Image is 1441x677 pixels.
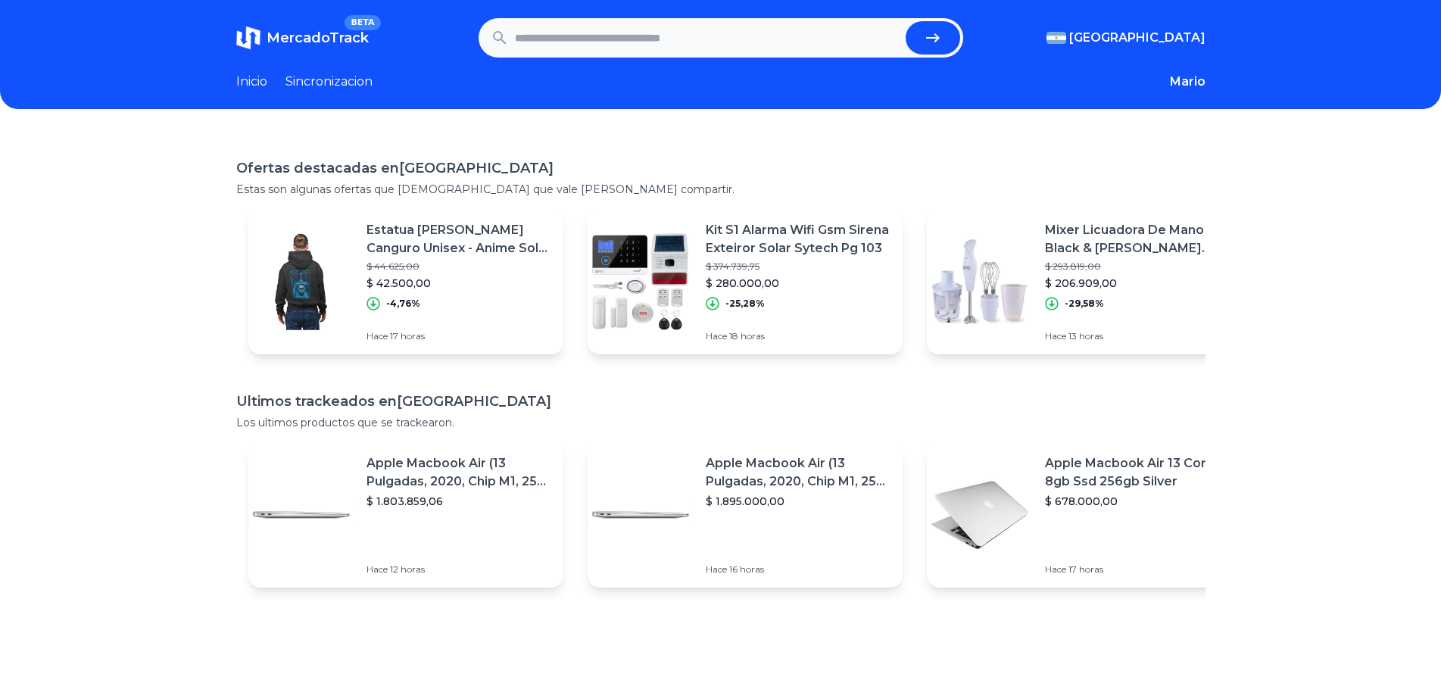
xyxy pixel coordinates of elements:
p: $ 42.500,00 [366,276,551,291]
p: -25,28% [725,298,765,310]
p: $ 44.625,00 [366,261,551,273]
p: Estatua [PERSON_NAME] Canguro Unisex - Anime Solo Leveling [366,221,551,257]
p: $ 1.803.859,06 [366,494,551,509]
img: Argentina [1046,32,1066,44]
a: Featured imageKit S1 Alarma Wifi Gsm Sirena Exteiror Solar Sytech Pg 103$ 374.739,75$ 280.000,00-... [588,209,903,354]
p: Hace 18 horas [706,330,890,342]
img: Featured image [588,462,694,568]
img: Featured image [248,462,354,568]
span: MercadoTrack [267,30,369,46]
p: Hace 17 horas [366,330,551,342]
p: Estas son algunas ofertas que [DEMOGRAPHIC_DATA] que vale [PERSON_NAME] compartir. [236,182,1206,197]
p: Hace 13 horas [1045,330,1230,342]
p: -4,76% [386,298,420,310]
a: Featured imageEstatua [PERSON_NAME] Canguro Unisex - Anime Solo Leveling$ 44.625,00$ 42.500,00-4,... [248,209,563,354]
p: Hace 16 horas [706,563,890,576]
a: Sincronizacion [285,73,373,91]
img: Featured image [927,229,1033,335]
p: $ 206.909,00 [1045,276,1230,291]
p: -29,58% [1065,298,1104,310]
h1: Ofertas destacadas en [GEOGRAPHIC_DATA] [236,158,1206,179]
p: Los ultimos productos que se trackearon. [236,415,1206,430]
p: Apple Macbook Air (13 Pulgadas, 2020, Chip M1, 256 Gb De Ssd, 8 Gb De Ram) - Plata [366,454,551,491]
p: $ 678.000,00 [1045,494,1230,509]
img: Featured image [248,229,354,335]
img: Featured image [588,229,694,335]
p: Apple Macbook Air (13 Pulgadas, 2020, Chip M1, 256 Gb De Ssd, 8 Gb De Ram) - Plata [706,454,890,491]
a: Featured imageMixer Licuadora De Mano Black & [PERSON_NAME] 500w 2 Vel Accesorios$ 293.819,00$ 20... [927,209,1242,354]
button: Mario [1170,73,1206,91]
a: Featured imageApple Macbook Air 13 Core I5 8gb Ssd 256gb Silver$ 678.000,00Hace 17 horas [927,442,1242,588]
a: Featured imageApple Macbook Air (13 Pulgadas, 2020, Chip M1, 256 Gb De Ssd, 8 Gb De Ram) - Plata$... [588,442,903,588]
img: MercadoTrack [236,26,260,50]
p: $ 293.819,00 [1045,261,1230,273]
p: Hace 17 horas [1045,563,1230,576]
span: [GEOGRAPHIC_DATA] [1069,29,1206,47]
p: Kit S1 Alarma Wifi Gsm Sirena Exteiror Solar Sytech Pg 103 [706,221,890,257]
a: MercadoTrackBETA [236,26,369,50]
span: BETA [345,15,380,30]
p: $ 280.000,00 [706,276,890,291]
button: [GEOGRAPHIC_DATA] [1046,29,1206,47]
a: Inicio [236,73,267,91]
p: Hace 12 horas [366,563,551,576]
p: $ 374.739,75 [706,261,890,273]
p: $ 1.895.000,00 [706,494,890,509]
p: Mixer Licuadora De Mano Black & [PERSON_NAME] 500w 2 Vel Accesorios [1045,221,1230,257]
p: Apple Macbook Air 13 Core I5 8gb Ssd 256gb Silver [1045,454,1230,491]
img: Featured image [927,462,1033,568]
h1: Ultimos trackeados en [GEOGRAPHIC_DATA] [236,391,1206,412]
a: Featured imageApple Macbook Air (13 Pulgadas, 2020, Chip M1, 256 Gb De Ssd, 8 Gb De Ram) - Plata$... [248,442,563,588]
